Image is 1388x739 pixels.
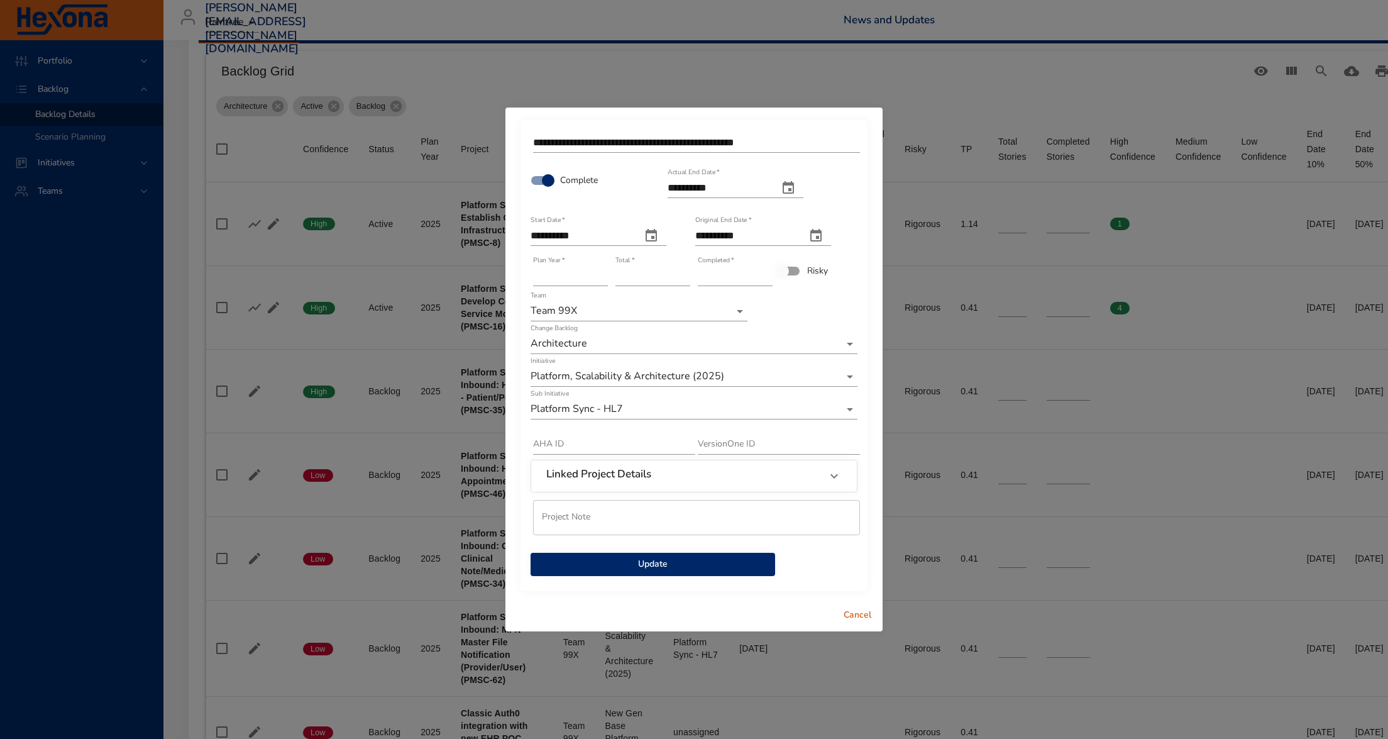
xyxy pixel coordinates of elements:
[695,216,751,223] label: Original End Date
[546,468,651,481] h6: Linked Project Details
[531,460,857,492] div: Linked Project Details
[531,399,857,420] div: Platform Sync - HL7
[807,264,828,277] span: Risky
[531,292,546,299] label: Team
[531,334,857,354] div: Architecture
[531,357,555,364] label: Initiative
[531,553,775,576] button: Update
[773,173,803,203] button: actual end date
[531,325,578,331] label: Change Backlog
[531,367,857,387] div: Platform, Scalability & Architecture (2025)
[541,557,765,572] span: Update
[842,608,873,623] span: Cancel
[531,390,569,397] label: Sub Initiative
[615,257,634,264] label: Total
[636,221,666,251] button: start date
[837,604,878,627] button: Cancel
[531,216,565,223] label: Start Date
[560,174,598,187] span: Complete
[698,257,734,264] label: Completed
[668,169,720,175] label: Actual End Date
[533,257,565,264] label: Plan Year
[531,301,747,321] div: Team 99X
[801,221,831,251] button: original end date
